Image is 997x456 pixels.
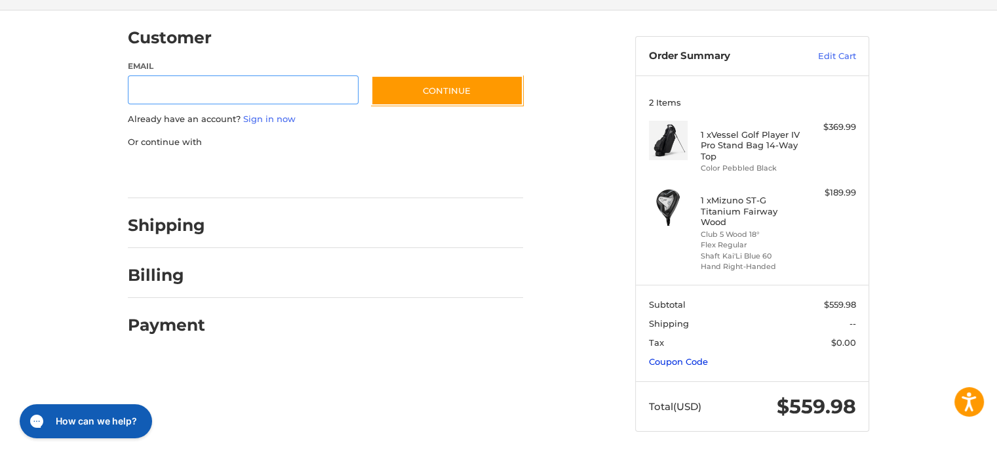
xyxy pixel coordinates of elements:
[824,299,856,310] span: $559.98
[346,161,444,185] iframe: PayPal-venmo
[649,356,708,367] a: Coupon Code
[128,265,205,285] h2: Billing
[128,215,205,236] h2: Shipping
[649,50,790,63] h3: Order Summary
[128,60,359,72] label: Email
[128,136,523,149] p: Or continue with
[804,121,856,134] div: $369.99
[701,163,801,174] li: Color Pebbled Black
[649,97,856,108] h3: 2 Items
[777,394,856,419] span: $559.98
[13,400,155,443] iframe: Gorgias live chat messenger
[701,239,801,251] li: Flex Regular
[128,315,205,335] h2: Payment
[235,161,333,185] iframe: PayPal-paylater
[649,400,701,413] span: Total (USD)
[649,337,664,348] span: Tax
[850,318,856,329] span: --
[649,318,689,329] span: Shipping
[701,229,801,240] li: Club 5 Wood 18°
[701,251,801,262] li: Shaft Kai'Li Blue 60
[831,337,856,348] span: $0.00
[701,195,801,227] h4: 1 x Mizuno ST-G Titanium Fairway Wood
[804,186,856,199] div: $189.99
[790,50,856,63] a: Edit Cart
[649,299,686,310] span: Subtotal
[371,75,523,106] button: Continue
[243,114,296,124] a: Sign in now
[124,161,222,185] iframe: PayPal-paypal
[128,28,212,48] h2: Customer
[128,113,523,126] p: Already have an account?
[701,261,801,272] li: Hand Right-Handed
[701,129,801,161] h4: 1 x Vessel Golf Player IV Pro Stand Bag 14-Way Top
[889,421,997,456] iframe: Google Customer Reviews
